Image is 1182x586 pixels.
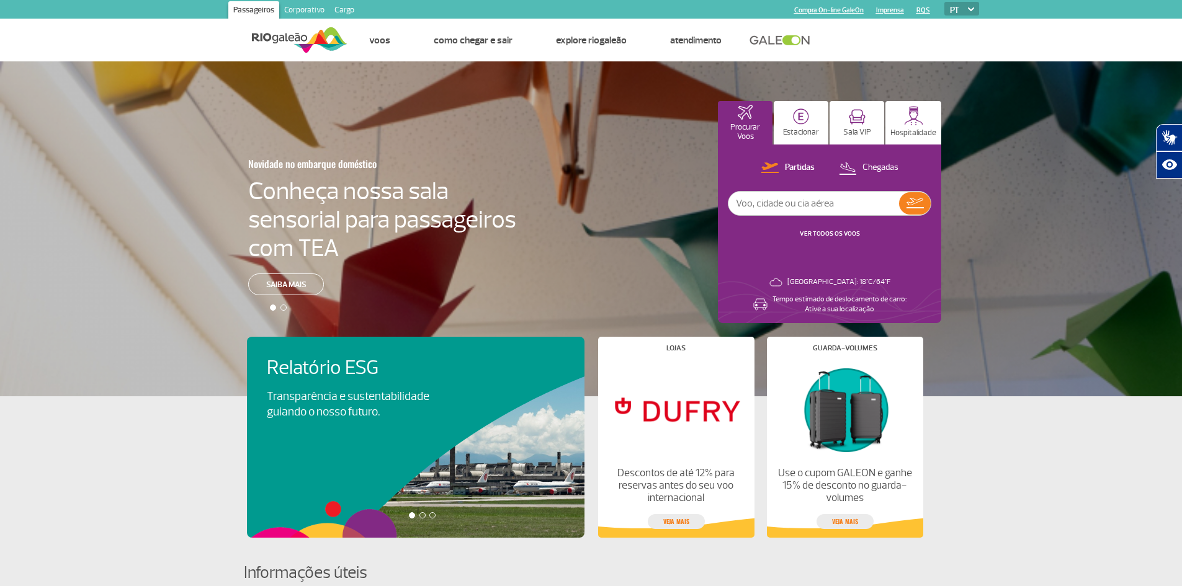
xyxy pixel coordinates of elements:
h4: Guarda-volumes [813,345,877,352]
p: Descontos de até 12% para reservas antes do seu voo internacional [608,467,743,504]
button: Procurar Voos [718,101,772,144]
button: Partidas [758,160,818,176]
button: Estacionar [774,101,828,144]
button: Sala VIP [830,101,884,144]
a: VER TODOS OS VOOS [800,229,860,238]
p: Use o cupom GALEON e ganhe 15% de desconto no guarda-volumes [777,467,912,504]
p: Estacionar [783,128,819,137]
div: Plugin de acessibilidade da Hand Talk. [1156,124,1182,179]
p: Procurar Voos [724,123,766,141]
a: veja mais [817,514,874,529]
h3: Novidade no embarque doméstico [248,151,455,177]
img: airplaneHomeActive.svg [738,105,753,120]
a: Cargo [329,1,359,21]
p: Transparência e sustentabilidade guiando o nosso futuro. [267,389,443,420]
h4: Relatório ESG [267,357,464,380]
a: Compra On-line GaleOn [794,6,864,14]
img: hospitality.svg [904,106,923,125]
button: Abrir tradutor de língua de sinais. [1156,124,1182,151]
h4: Informações úteis [244,561,939,584]
a: Relatório ESGTransparência e sustentabilidade guiando o nosso futuro. [267,357,565,420]
p: Sala VIP [843,128,871,137]
p: Tempo estimado de deslocamento de carro: Ative a sua localização [772,295,907,314]
h4: Conheça nossa sala sensorial para passageiros com TEA [248,177,516,262]
button: Chegadas [835,160,902,176]
img: Guarda-volumes [777,362,912,457]
a: Passageiros [228,1,279,21]
a: Corporativo [279,1,329,21]
p: Chegadas [862,162,898,174]
a: Saiba mais [248,273,324,295]
a: veja mais [648,514,705,529]
a: Imprensa [876,6,904,14]
input: Voo, cidade ou cia aérea [728,192,899,215]
button: Abrir recursos assistivos. [1156,151,1182,179]
a: Explore RIOgaleão [556,34,627,47]
p: Partidas [785,162,815,174]
a: RQS [916,6,930,14]
img: Lojas [608,362,743,457]
p: [GEOGRAPHIC_DATA]: 18°C/64°F [787,277,890,287]
p: Hospitalidade [890,128,936,138]
img: vipRoom.svg [849,109,866,125]
img: carParkingHome.svg [793,109,809,125]
a: Voos [369,34,390,47]
a: Atendimento [670,34,722,47]
h4: Lojas [666,345,686,352]
a: Como chegar e sair [434,34,513,47]
button: VER TODOS OS VOOS [796,229,864,239]
button: Hospitalidade [885,101,941,144]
